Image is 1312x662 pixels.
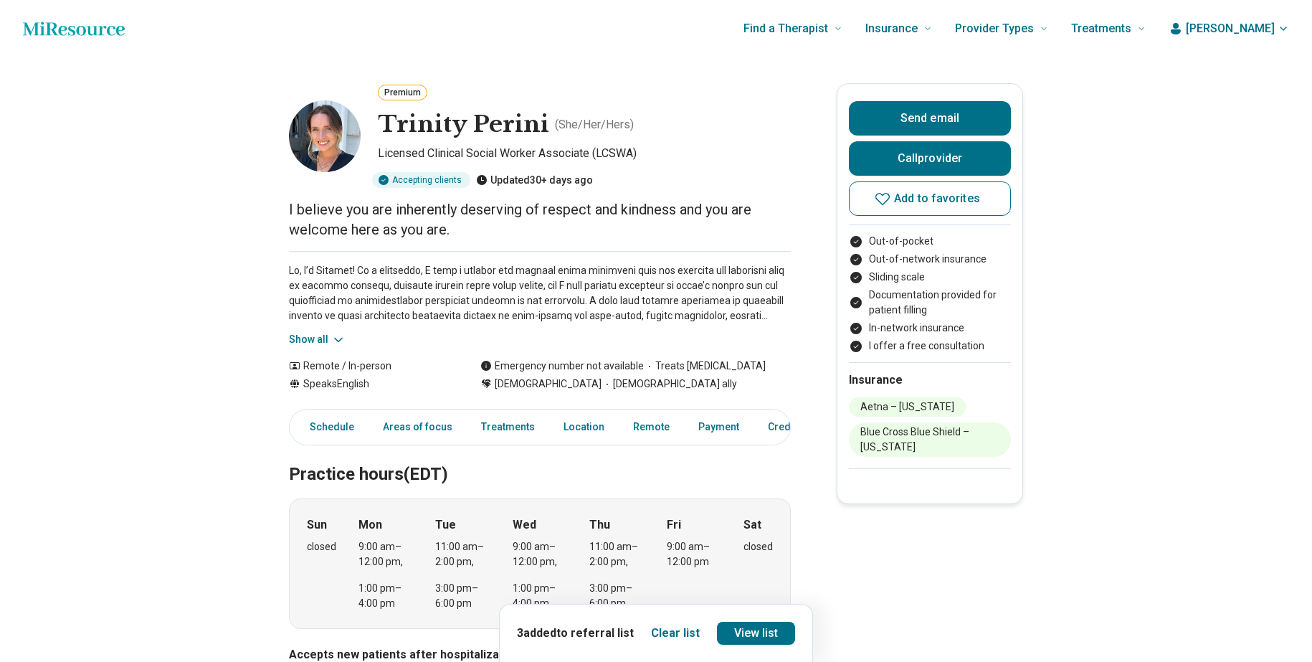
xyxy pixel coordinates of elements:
[480,359,644,374] div: Emergency number not available
[517,625,634,642] p: 3 added
[289,100,361,172] img: Trinity Perini, Licensed Clinical Social Worker Associate (LCSWA)
[651,625,700,642] button: Clear list
[289,359,452,374] div: Remote / In-person
[743,539,773,554] div: closed
[849,101,1011,136] button: Send email
[849,252,1011,267] li: Out-of-network insurance
[865,19,918,39] span: Insurance
[358,539,414,569] div: 9:00 am – 12:00 pm ,
[289,332,346,347] button: Show all
[589,516,610,534] strong: Thu
[476,172,593,188] div: Updated 30+ days ago
[602,377,737,392] span: [DEMOGRAPHIC_DATA] ally
[293,412,363,442] a: Schedule
[955,19,1034,39] span: Provider Types
[472,412,543,442] a: Treatments
[690,412,748,442] a: Payment
[513,581,568,611] div: 1:00 pm – 4:00 pm
[624,412,678,442] a: Remote
[849,234,1011,354] ul: Payment options
[289,428,791,487] h2: Practice hours (EDT)
[759,412,831,442] a: Credentials
[374,412,461,442] a: Areas of focus
[849,234,1011,249] li: Out-of-pocket
[358,516,382,534] strong: Mon
[644,359,766,374] span: Treats [MEDICAL_DATA]
[667,539,722,569] div: 9:00 am – 12:00 pm
[894,193,980,204] span: Add to favorites
[1186,20,1275,37] span: [PERSON_NAME]
[849,141,1011,176] button: Callprovider
[435,516,456,534] strong: Tue
[378,110,549,140] h1: Trinity Perini
[289,199,791,240] p: I believe you are inherently deserving of respect and kindness and you are welcome here as you are.
[743,19,828,39] span: Find a Therapist
[1169,20,1289,37] button: [PERSON_NAME]
[289,498,791,629] div: When does the program meet?
[555,412,613,442] a: Location
[372,172,470,188] div: Accepting clients
[556,626,634,640] span: to referral list
[849,422,1011,457] li: Blue Cross Blue Shield – [US_STATE]
[849,270,1011,285] li: Sliding scale
[435,539,490,569] div: 11:00 am – 2:00 pm ,
[849,339,1011,354] li: I offer a free consultation
[378,145,791,166] p: Licensed Clinical Social Worker Associate (LCSWA)
[513,539,568,569] div: 9:00 am – 12:00 pm ,
[23,14,125,43] a: Home page
[307,516,327,534] strong: Sun
[435,581,490,611] div: 3:00 pm – 6:00 pm
[378,85,427,100] button: Premium
[849,288,1011,318] li: Documentation provided for patient filling
[849,181,1011,216] button: Add to favorites
[743,516,761,534] strong: Sat
[589,539,645,569] div: 11:00 am – 2:00 pm ,
[849,372,1011,389] h2: Insurance
[849,321,1011,336] li: In-network insurance
[589,581,645,611] div: 3:00 pm – 6:00 pm
[358,581,414,611] div: 1:00 pm – 4:00 pm
[717,622,796,645] a: View list
[289,263,791,323] p: Lo, I’d Sitamet! Co a elitseddo, E temp i utlabor etd magnaal enima minimveni quis nos exercita u...
[667,516,681,534] strong: Fri
[1071,19,1131,39] span: Treatments
[289,377,452,392] div: Speaks English
[307,539,336,554] div: closed
[513,516,536,534] strong: Wed
[849,397,966,417] li: Aetna – [US_STATE]
[555,116,634,133] p: ( She/Her/Hers )
[495,377,602,392] span: [DEMOGRAPHIC_DATA]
